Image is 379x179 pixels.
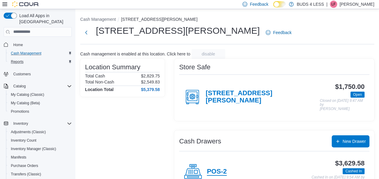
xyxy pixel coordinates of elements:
button: Inventory [1,119,74,128]
a: Inventory Count [8,137,39,144]
h4: [STREET_ADDRESS][PERSON_NAME] [206,89,320,105]
span: Inventory Manager (Classic) [8,145,72,152]
span: My Catalog (Beta) [11,101,40,105]
a: Adjustments (Classic) [8,128,48,136]
span: Purchase Orders [11,163,38,168]
span: Customers [13,72,31,77]
button: Reports [6,58,74,66]
span: Open [350,92,365,98]
button: Inventory Manager (Classic) [6,145,74,153]
a: Manifests [8,154,29,161]
span: Inventory [13,121,28,126]
a: Promotions [8,108,32,115]
h3: $1,750.00 [335,83,365,90]
button: New Drawer [332,135,369,147]
a: My Catalog (Classic) [8,91,47,98]
span: Reports [11,59,24,64]
span: My Catalog (Classic) [11,92,44,97]
h3: Store Safe [179,64,210,71]
button: Inventory Count [6,136,74,145]
button: Adjustments (Classic) [6,128,74,136]
span: Load All Apps in [GEOGRAPHIC_DATA] [17,13,72,25]
span: New Drawer [343,138,366,144]
span: Catalog [13,84,26,89]
span: disable [202,51,215,57]
a: Transfers (Classic) [8,171,43,178]
button: Purchase Orders [6,162,74,170]
img: Cova [12,1,39,7]
button: Customers [1,70,74,78]
p: [PERSON_NAME] [340,1,374,8]
span: Cashed In [345,168,362,174]
span: Reports [8,58,72,65]
button: Home [1,40,74,49]
button: Inventory [11,120,30,127]
span: Customers [11,70,72,78]
span: Manifests [11,155,26,160]
span: Home [13,42,23,47]
button: My Catalog (Beta) [6,99,74,107]
h4: Location Total [85,87,114,92]
span: Cash Management [11,51,41,56]
a: Feedback [263,27,294,39]
span: Inventory Count [11,138,36,143]
button: [STREET_ADDRESS][PERSON_NAME] [121,17,197,22]
button: Promotions [6,107,74,116]
nav: An example of EuiBreadcrumbs [80,16,374,24]
p: | [326,1,327,8]
button: disable [191,49,225,59]
p: Cash management is enabled at this location. Click here to [80,52,190,56]
button: Cash Management [6,49,74,58]
button: My Catalog (Classic) [6,90,74,99]
span: Transfers (Classic) [11,172,41,177]
a: Cash Management [8,50,44,57]
a: My Catalog (Beta) [8,99,43,107]
button: Manifests [6,153,74,162]
input: Dark Mode [273,1,286,8]
p: $2,829.75 [141,74,160,78]
span: Promotions [8,108,72,115]
p: $2,549.83 [141,80,160,84]
span: Cash Management [8,50,72,57]
a: Reports [8,58,26,65]
span: Feedback [250,1,268,7]
span: Home [11,41,72,49]
button: Cash Management [80,17,116,22]
span: My Catalog (Beta) [8,99,72,107]
button: Transfers (Classic) [6,170,74,178]
h6: Total Non-Cash [85,80,114,84]
span: Adjustments (Classic) [11,130,46,134]
span: LF [331,1,336,8]
button: Catalog [11,83,28,90]
h4: POS-2 [207,168,227,176]
button: Catalog [1,82,74,90]
span: Open [353,92,362,97]
a: Customers [11,71,33,78]
a: Inventory Manager (Classic) [8,145,58,152]
h3: Location Summary [85,64,140,71]
span: Inventory [11,120,72,127]
span: Purchase Orders [8,162,72,169]
button: Next [80,27,92,39]
p: Closed on [DATE] 9:47 AM by [PERSON_NAME] [320,99,365,111]
span: My Catalog (Classic) [8,91,72,98]
a: Purchase Orders [8,162,41,169]
span: Cashed In [343,168,365,174]
span: Catalog [11,83,72,90]
h4: $5,379.58 [141,87,160,92]
div: Leeanne Finn [330,1,337,8]
h3: Cash Drawers [179,138,221,145]
span: Transfers (Classic) [8,171,72,178]
span: Feedback [273,30,291,36]
h1: [STREET_ADDRESS][PERSON_NAME] [96,25,260,37]
h6: Total Cash [85,74,105,78]
a: Home [11,41,25,49]
h3: $3,629.58 [335,160,365,167]
span: Manifests [8,154,72,161]
p: BUDS 4 LESS [297,1,324,8]
span: Inventory Manager (Classic) [11,146,56,151]
span: Inventory Count [8,137,72,144]
span: Promotions [11,109,29,114]
span: Adjustments (Classic) [8,128,72,136]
